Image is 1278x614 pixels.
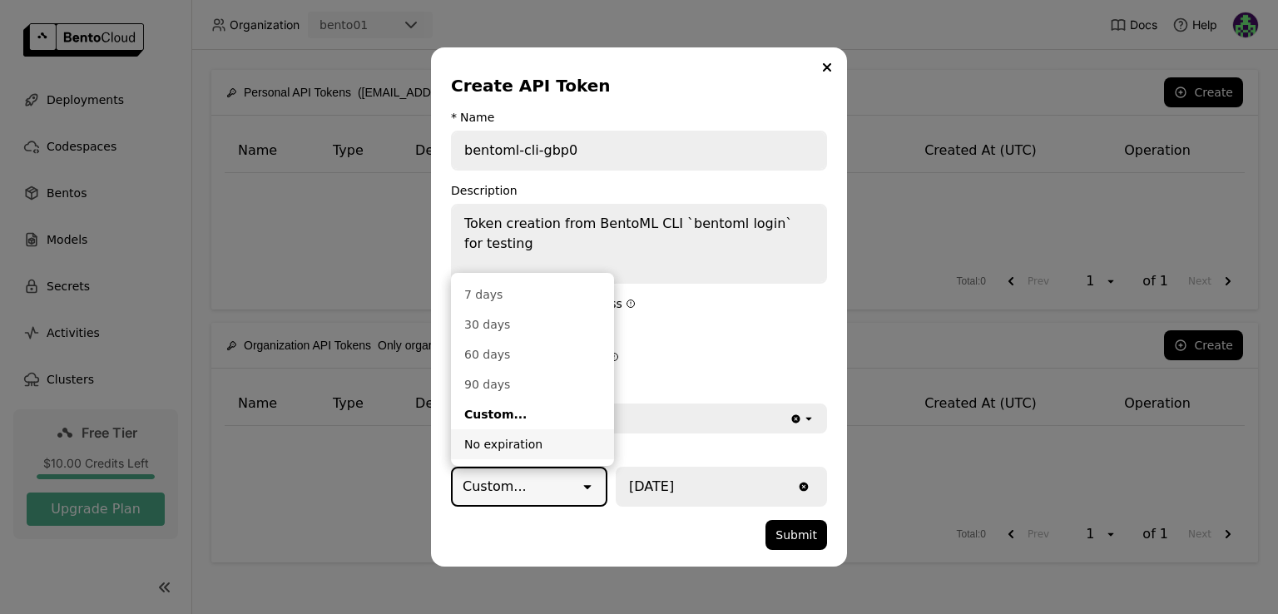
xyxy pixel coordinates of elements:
[453,205,825,282] textarea: Token creation from BentoML CLI `bentoml login` for testing
[451,184,827,197] div: Description
[797,480,810,493] svg: Clear value
[464,436,601,453] div: No expiration
[464,286,601,303] div: 7 days
[617,468,794,505] input: Select a date.
[790,413,802,425] svg: Clear value
[802,412,815,425] svg: open
[464,376,601,393] div: 90 days
[451,297,827,310] div: Developer Operations Access
[451,350,827,364] div: Protected Endpoint Access
[451,273,614,466] ul: Menu
[464,406,601,423] div: Custom...
[817,57,837,77] button: Close
[431,47,847,567] div: dialog
[464,316,601,333] div: 30 days
[451,74,820,97] div: Create API Token
[460,111,494,124] div: Name
[579,478,596,495] svg: open
[464,346,601,363] div: 60 days
[463,477,527,497] div: Custom...
[451,447,827,460] div: Expired At
[765,520,827,550] button: Submit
